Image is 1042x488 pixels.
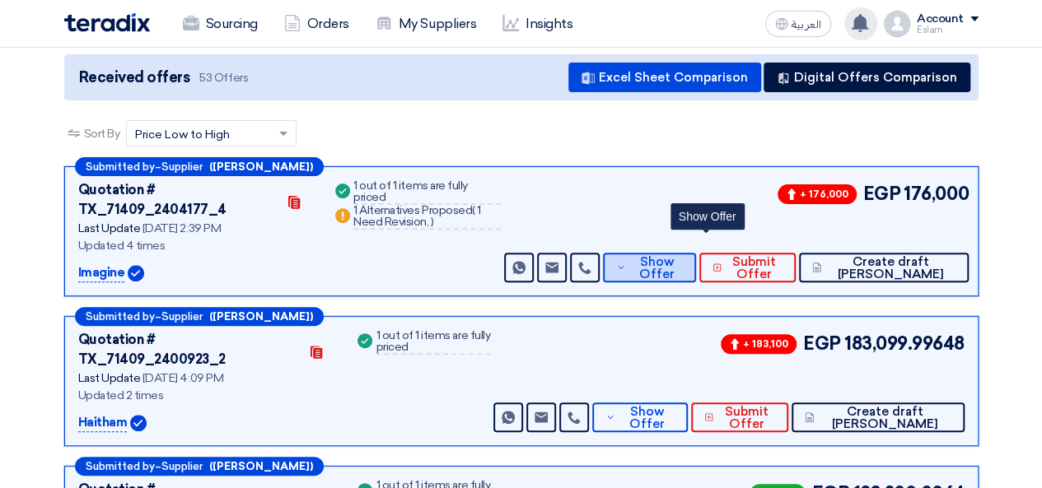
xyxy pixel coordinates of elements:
div: Quotation # TX_71409_2404177_4 [78,180,277,220]
span: 53 Offers [199,70,248,86]
div: Show Offer [671,203,745,230]
a: Insights [489,6,586,42]
span: العربية [792,19,821,30]
button: Create draft [PERSON_NAME] [792,402,964,432]
span: Show Offer [630,256,684,281]
div: Eslam [917,26,979,35]
b: ([PERSON_NAME]) [209,461,313,472]
span: [DATE] 2:39 PM [143,221,221,235]
span: ) [431,215,434,229]
img: Verified Account [128,265,144,281]
button: Digital Offers Comparison [764,63,970,92]
span: Submit Offer [717,406,775,430]
button: Create draft [PERSON_NAME] [799,253,969,282]
span: Submitted by [86,461,155,472]
span: Supplier [161,311,203,322]
div: – [75,457,324,476]
span: Received offers [79,67,190,89]
div: – [75,157,324,176]
a: My Suppliers [362,6,489,42]
span: 1 Need Revision, [353,203,481,229]
span: Supplier [161,461,203,472]
span: [DATE] 4:09 PM [143,371,223,385]
button: Submit Offer [691,402,789,432]
span: Last Update [78,221,141,235]
b: ([PERSON_NAME]) [209,161,313,172]
a: Sourcing [170,6,271,42]
button: Excel Sheet Comparison [568,63,761,92]
span: Submitted by [86,311,155,322]
div: Quotation # TX_71409_2400923_2 [78,330,299,369]
span: EGP [803,330,841,357]
span: + 176,000 [778,184,857,204]
div: 1 out of 1 items are fully priced [353,180,501,205]
span: + 183,100 [721,334,797,354]
span: Create draft [PERSON_NAME] [825,256,955,281]
div: Updated 2 times [78,387,335,404]
span: Submit Offer [726,256,783,281]
span: ( [472,203,475,217]
span: Create draft [PERSON_NAME] [819,406,951,430]
span: 176,000 [904,180,969,207]
div: Account [917,12,964,26]
span: EGP [863,180,901,207]
b: ([PERSON_NAME]) [209,311,313,322]
div: Updated 4 times [78,237,313,254]
img: Verified Account [130,415,147,431]
img: Teradix logo [64,13,150,32]
button: Show Offer [603,253,696,282]
span: 183,099.99648 [844,330,965,357]
span: Show Offer [619,406,674,430]
p: Imagine [78,263,125,283]
span: Submitted by [86,161,155,172]
button: العربية [765,11,831,37]
button: Submit Offer [699,253,796,282]
button: Show Offer [592,402,687,432]
div: 1 out of 1 items are fully priced [376,330,490,355]
p: Haitham [78,413,128,433]
a: Orders [271,6,362,42]
span: Last Update [78,371,141,385]
span: Supplier [161,161,203,172]
img: profile_test.png [884,11,910,37]
span: Sort By [84,125,120,142]
div: – [75,307,324,326]
span: Price Low to High [135,126,230,143]
div: 1 Alternatives Proposed [353,205,501,230]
